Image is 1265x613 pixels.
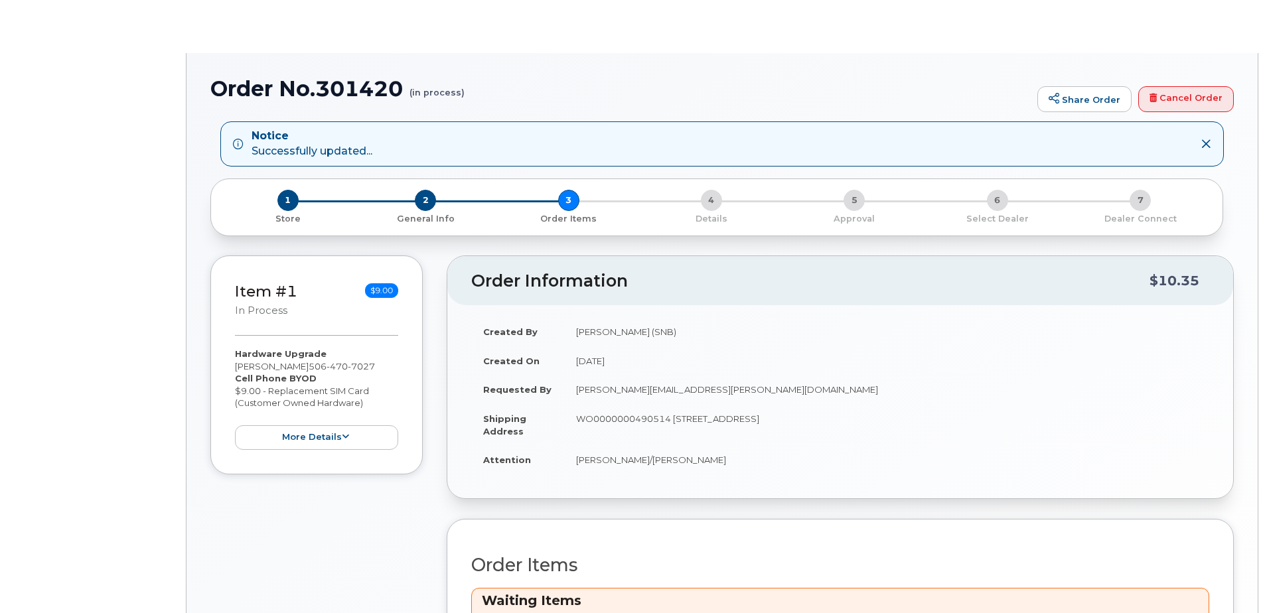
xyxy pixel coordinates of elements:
[235,348,327,359] strong: Hardware Upgrade
[564,346,1209,375] td: [DATE]
[309,361,375,372] span: 506
[483,454,531,465] strong: Attention
[482,592,1199,610] h3: Waiting Items
[409,77,465,98] small: (in process)
[252,129,372,144] strong: Notice
[252,129,372,159] div: Successfully updated...
[564,375,1209,404] td: [PERSON_NAME][EMAIL_ADDRESS][PERSON_NAME][DOMAIN_NAME]
[235,425,398,450] button: more details
[564,445,1209,474] td: [PERSON_NAME]/[PERSON_NAME]
[227,213,348,225] p: Store
[354,211,496,225] a: 2 General Info
[277,190,299,211] span: 1
[1138,86,1234,113] a: Cancel Order
[235,282,297,301] a: Item #1
[235,305,287,316] small: in process
[483,326,538,337] strong: Created By
[1037,86,1132,113] a: Share Order
[483,413,526,437] strong: Shipping Address
[483,384,552,395] strong: Requested By
[564,317,1209,346] td: [PERSON_NAME] (SNB)
[483,356,540,366] strong: Created On
[327,361,348,372] span: 470
[235,373,317,383] strong: Cell Phone BYOD
[471,272,1150,291] h2: Order Information
[471,555,1209,575] h2: Order Items
[210,77,1031,100] h1: Order No.301420
[415,190,436,211] span: 2
[564,404,1209,445] td: WO0000000490514 [STREET_ADDRESS]
[222,211,354,225] a: 1 Store
[359,213,491,225] p: General Info
[365,283,398,298] span: $9.00
[1150,268,1199,293] div: $10.35
[235,348,398,450] div: [PERSON_NAME] $9.00 - Replacement SIM Card (Customer Owned Hardware)
[348,361,375,372] span: 7027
